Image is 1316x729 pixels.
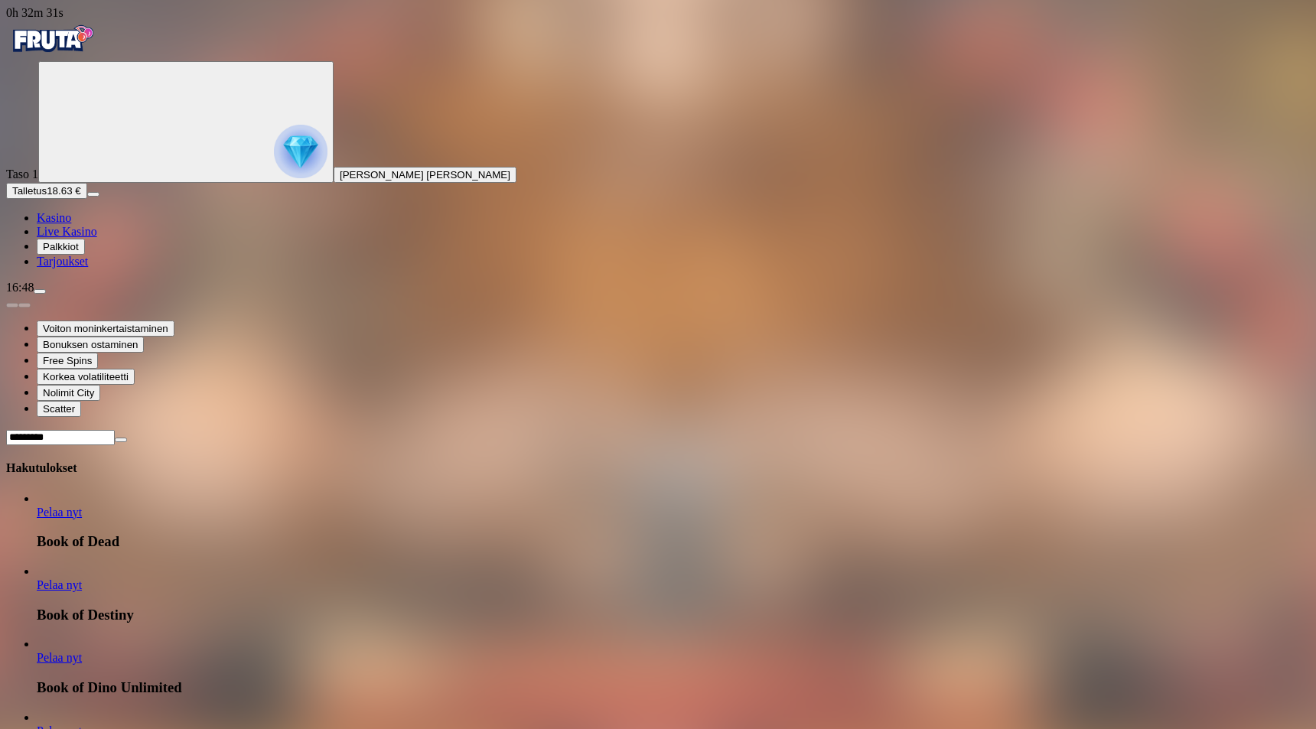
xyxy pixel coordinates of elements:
[37,321,174,337] button: Voiton moninkertaistaminen
[87,192,99,197] button: menu
[6,20,1310,268] nav: Primary
[43,355,92,366] span: Free Spins
[6,303,18,308] button: prev slide
[334,167,516,183] button: [PERSON_NAME] [PERSON_NAME]
[12,185,47,197] span: Talletus
[6,6,64,19] span: user session time
[37,211,71,224] a: diamond iconKasino
[37,651,82,664] span: Pelaa nyt
[37,225,97,238] a: poker-chip iconLive Kasino
[43,371,129,382] span: Korkea volatiliteetti
[43,339,138,350] span: Bonuksen ostaminen
[47,185,80,197] span: 18.63 €
[37,385,100,401] button: Nolimit City
[37,255,88,268] span: Tarjoukset
[6,20,98,58] img: Fruta
[37,337,144,353] button: Bonuksen ostaminen
[6,168,38,181] span: Taso 1
[37,607,1310,623] h3: Book of Destiny
[6,430,115,445] input: Search
[274,125,327,178] img: reward progress
[43,387,94,399] span: Nolimit City
[37,578,82,591] span: Pelaa nyt
[6,461,1310,475] h4: Hakutulokset
[6,183,87,199] button: Talletusplus icon18.63 €
[37,651,82,664] a: Book of Dino Unlimited
[115,438,127,442] button: clear entry
[37,506,82,519] a: Book of Dead
[37,401,81,417] button: Scatter
[43,241,79,252] span: Palkkiot
[6,47,98,60] a: Fruta
[37,533,1310,550] h3: Book of Dead
[37,637,1310,696] article: Book of Dino Unlimited
[37,492,1310,551] article: Book of Dead
[37,679,1310,696] h3: Book of Dino Unlimited
[6,281,34,294] span: 16:48
[43,323,168,334] span: Voiton moninkertaistaminen
[34,289,46,294] button: menu
[37,506,82,519] span: Pelaa nyt
[37,211,71,224] span: Kasino
[37,565,1310,623] article: Book of Destiny
[37,369,135,385] button: Korkea volatiliteetti
[37,255,88,268] a: gift-inverted iconTarjoukset
[37,239,85,255] button: reward iconPalkkiot
[18,303,31,308] button: next slide
[37,225,97,238] span: Live Kasino
[38,61,334,183] button: reward progress
[37,353,98,369] button: Free Spins
[340,169,510,181] span: [PERSON_NAME] [PERSON_NAME]
[37,578,82,591] a: Book of Destiny
[43,403,75,415] span: Scatter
